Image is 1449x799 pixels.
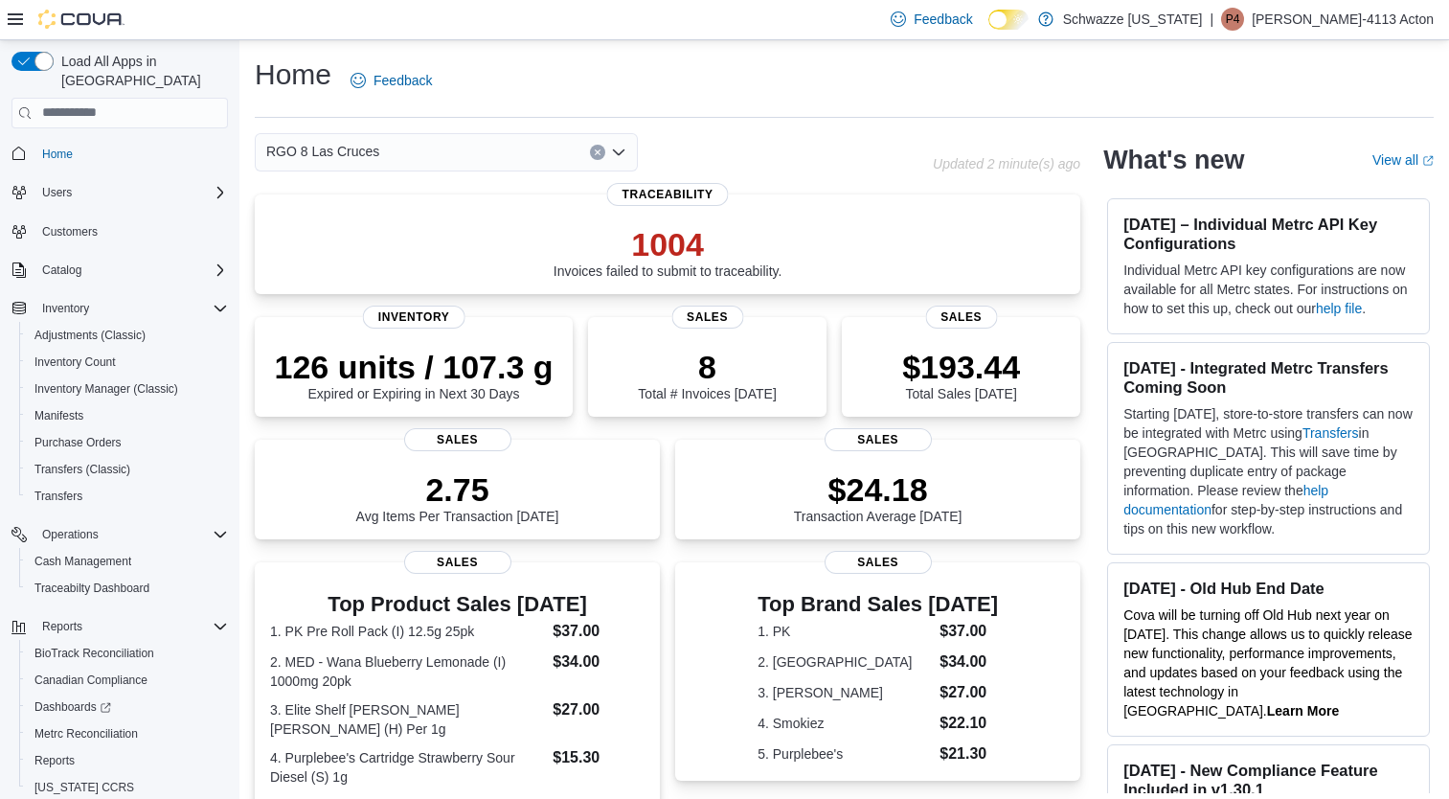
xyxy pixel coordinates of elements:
[27,485,228,508] span: Transfers
[19,694,236,720] a: Dashboards
[1123,404,1414,538] p: Starting [DATE], store-to-store transfers can now be integrated with Metrc using in [GEOGRAPHIC_D...
[34,259,228,282] span: Catalog
[4,521,236,548] button: Operations
[4,140,236,168] button: Home
[42,263,81,278] span: Catalog
[19,575,236,602] button: Traceabilty Dashboard
[34,181,228,204] span: Users
[34,143,80,166] a: Home
[27,324,153,347] a: Adjustments (Classic)
[1267,703,1339,719] a: Learn More
[27,404,91,427] a: Manifests
[1123,215,1414,253] h3: [DATE] – Individual Metrc API Key Configurations
[554,225,782,279] div: Invoices failed to submit to traceability.
[275,348,554,386] p: 126 units / 107.3 g
[4,295,236,322] button: Inventory
[27,696,228,719] span: Dashboards
[19,429,236,456] button: Purchase Orders
[34,726,138,742] span: Metrc Reconciliation
[270,622,545,641] dt: 1. PK Pre Roll Pack (I) 12.5g 25pk
[34,297,228,320] span: Inventory
[275,348,554,401] div: Expired or Expiring in Next 30 Days
[34,554,131,569] span: Cash Management
[19,667,236,694] button: Canadian Compliance
[1103,145,1244,175] h2: What's new
[404,428,511,451] span: Sales
[1123,483,1328,517] a: help documentation
[1210,8,1213,31] p: |
[27,642,162,665] a: BioTrack Reconciliation
[42,619,82,634] span: Reports
[34,489,82,504] span: Transfers
[758,714,932,733] dt: 4. Smokiez
[34,615,90,638] button: Reports
[553,698,645,721] dd: $27.00
[34,435,122,450] span: Purchase Orders
[925,306,997,329] span: Sales
[794,470,962,524] div: Transaction Average [DATE]
[27,404,228,427] span: Manifests
[1063,8,1203,31] p: Schwazze [US_STATE]
[34,673,147,688] span: Canadian Compliance
[34,181,79,204] button: Users
[27,458,228,481] span: Transfers (Classic)
[19,747,236,774] button: Reports
[758,744,932,764] dt: 5. Purplebee's
[270,748,545,787] dt: 4. Purplebee's Cartridge Strawberry Sour Diesel (S) 1g
[794,470,962,509] p: $24.18
[19,456,236,483] button: Transfers (Classic)
[758,652,932,672] dt: 2. [GEOGRAPHIC_DATA]
[1316,301,1362,316] a: help file
[1123,261,1414,318] p: Individual Metrc API key configurations are now available for all Metrc states. For instructions ...
[343,61,440,100] a: Feedback
[1123,607,1412,719] span: Cova will be turning off Old Hub next year on [DATE]. This change allows us to quickly release ne...
[34,523,106,546] button: Operations
[19,322,236,349] button: Adjustments (Classic)
[34,381,178,397] span: Inventory Manager (Classic)
[27,749,228,772] span: Reports
[34,581,149,596] span: Traceabilty Dashboard
[27,776,142,799] a: [US_STATE] CCRS
[27,722,146,745] a: Metrc Reconciliation
[34,780,134,795] span: [US_STATE] CCRS
[27,642,228,665] span: BioTrack Reconciliation
[554,225,782,263] p: 1004
[27,431,228,454] span: Purchase Orders
[34,523,228,546] span: Operations
[1123,761,1414,799] h3: [DATE] - New Compliance Feature Included in v1.30.1
[27,577,157,600] a: Traceabilty Dashboard
[758,622,932,641] dt: 1. PK
[27,377,228,400] span: Inventory Manager (Classic)
[4,217,236,245] button: Customers
[54,52,228,90] span: Load All Apps in [GEOGRAPHIC_DATA]
[1123,579,1414,598] h3: [DATE] - Old Hub End Date
[940,651,998,673] dd: $34.00
[34,615,228,638] span: Reports
[27,669,155,692] a: Canadian Compliance
[27,749,82,772] a: Reports
[19,720,236,747] button: Metrc Reconciliation
[940,681,998,704] dd: $27.00
[27,377,186,400] a: Inventory Manager (Classic)
[27,577,228,600] span: Traceabilty Dashboard
[4,257,236,284] button: Catalog
[553,651,645,673] dd: $34.00
[34,699,111,715] span: Dashboards
[553,620,645,643] dd: $37.00
[27,722,228,745] span: Metrc Reconciliation
[988,10,1029,30] input: Dark Mode
[825,428,932,451] span: Sales
[19,402,236,429] button: Manifests
[38,10,125,29] img: Cova
[19,483,236,510] button: Transfers
[34,259,89,282] button: Catalog
[255,56,331,94] h1: Home
[42,185,72,200] span: Users
[356,470,559,524] div: Avg Items Per Transaction [DATE]
[4,179,236,206] button: Users
[1372,152,1434,168] a: View allExternal link
[270,700,545,739] dt: 3. Elite Shelf [PERSON_NAME] [PERSON_NAME] (H) Per 1g
[19,640,236,667] button: BioTrack Reconciliation
[825,551,932,574] span: Sales
[19,548,236,575] button: Cash Management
